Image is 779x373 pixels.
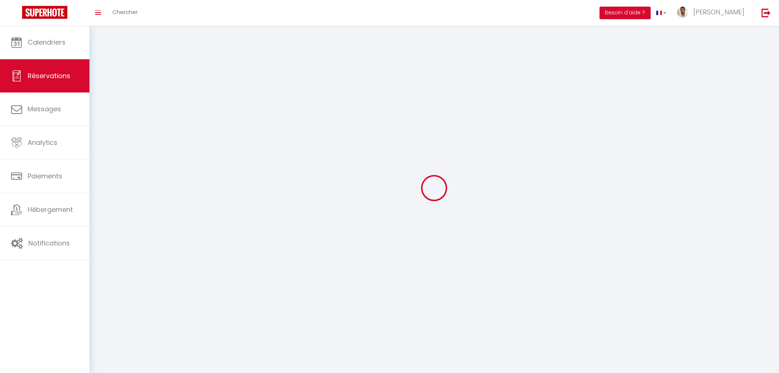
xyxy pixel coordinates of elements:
span: Paiements [28,171,62,181]
button: Besoin d'aide ? [600,7,651,19]
span: Réservations [28,71,70,80]
img: Super Booking [22,6,67,19]
span: Analytics [28,138,57,147]
span: Notifications [28,238,70,248]
img: ... [677,7,688,18]
span: Hébergement [28,205,73,214]
img: logout [762,8,771,17]
span: [PERSON_NAME] [693,7,745,17]
span: Calendriers [28,38,66,47]
span: Messages [28,104,61,114]
span: Chercher [112,8,138,16]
